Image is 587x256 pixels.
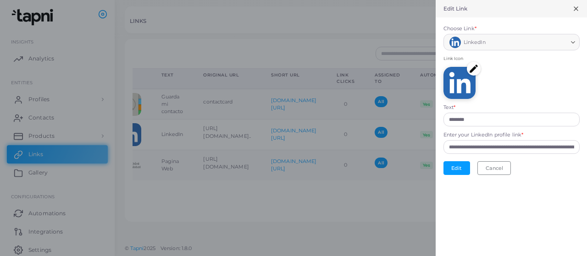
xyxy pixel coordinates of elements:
[443,34,580,51] div: Search for option
[443,104,456,111] label: Text
[449,37,461,48] img: avatar
[464,38,486,47] span: LinkedIn
[443,5,468,12] h5: Edit Link
[443,131,524,139] label: Enter your LinkedIn profile link
[443,67,476,99] img: linkedin.png
[477,161,511,175] button: Cancel
[443,25,476,33] label: Choose Link
[443,161,470,175] button: Edit
[443,55,580,62] span: Link Icon
[467,62,481,76] img: edit.png
[487,36,567,48] input: Search for option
